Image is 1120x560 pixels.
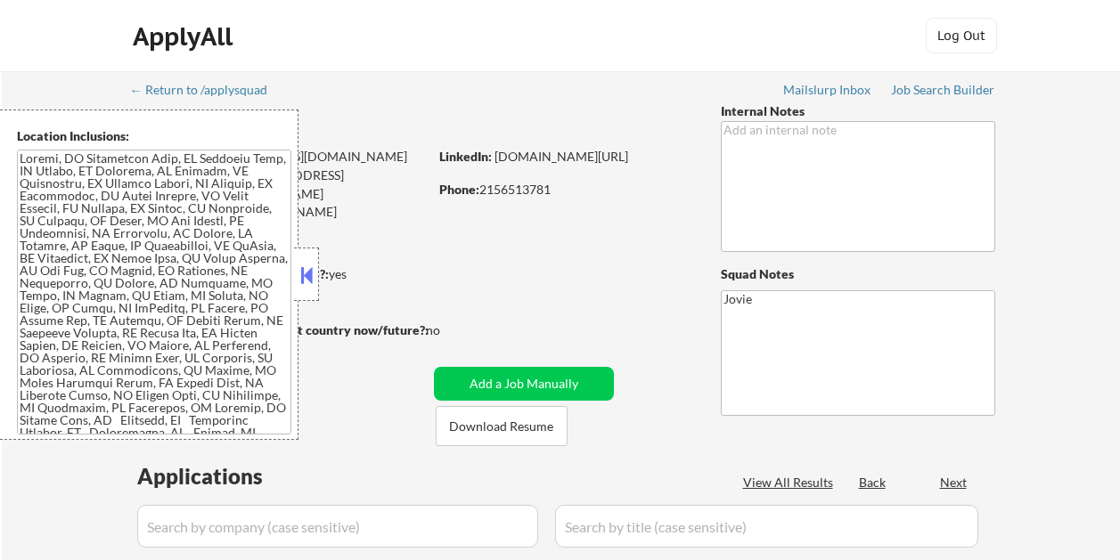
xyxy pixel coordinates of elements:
div: Back [859,474,887,491]
div: 2156513781 [439,181,691,199]
input: Search by title (case sensitive) [555,505,978,548]
a: Mailslurp Inbox [783,83,872,101]
strong: LinkedIn: [439,149,492,164]
div: Job Search Builder [891,84,995,96]
div: Mailslurp Inbox [783,84,872,96]
a: Job Search Builder [891,83,995,101]
div: Squad Notes [721,265,995,283]
div: Internal Notes [721,102,995,120]
button: Download Resume [436,406,568,446]
div: no [426,321,477,339]
button: Log Out [926,18,997,53]
div: Location Inclusions: [17,127,291,145]
a: [DOMAIN_NAME][URL] [495,149,628,164]
div: ApplyAll [133,21,238,52]
button: Add a Job Manually [434,367,614,401]
input: Search by company (case sensitive) [137,505,538,548]
div: Applications [137,466,314,487]
strong: Phone: [439,182,479,197]
div: ← Return to /applysquad [130,84,284,96]
div: View All Results [743,474,838,491]
a: ← Return to /applysquad [130,83,284,101]
div: Next [940,474,969,491]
